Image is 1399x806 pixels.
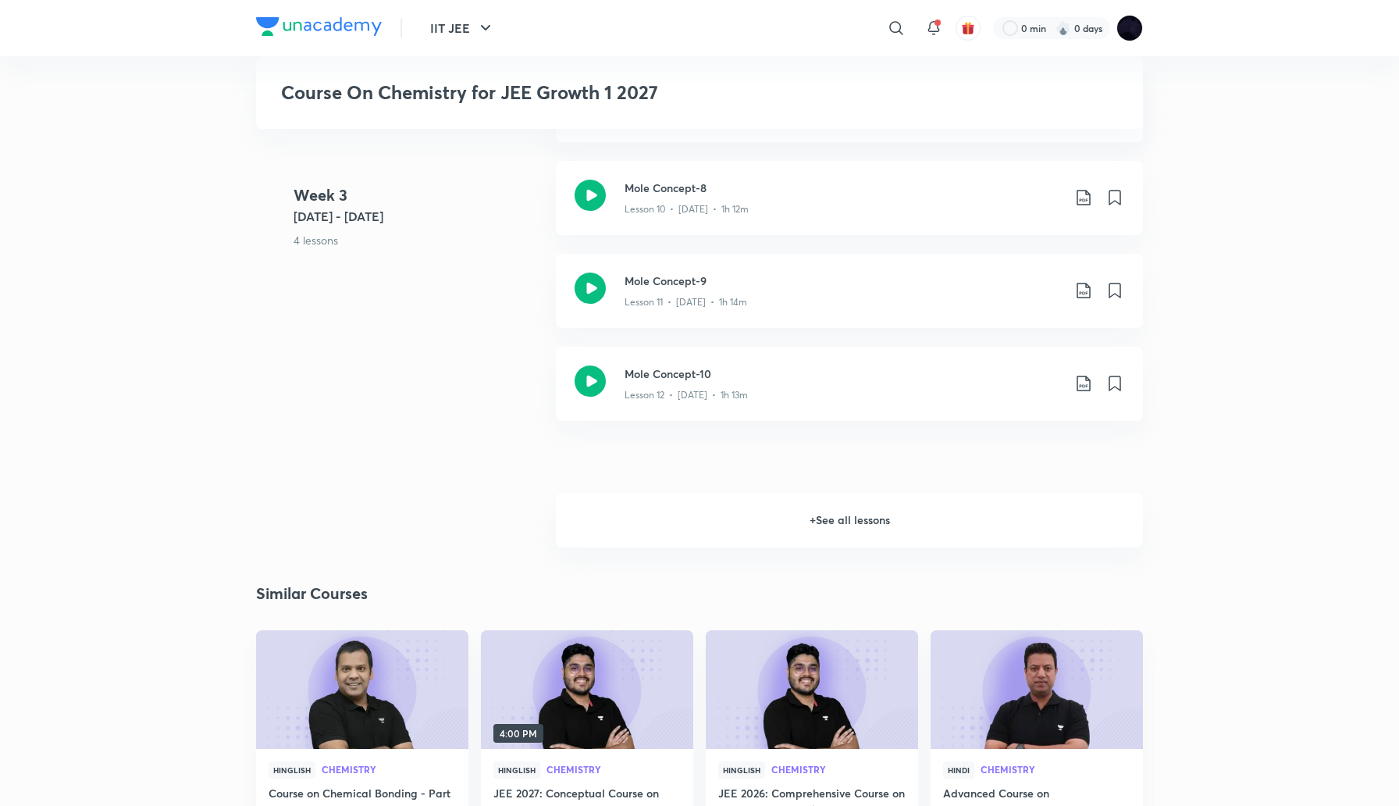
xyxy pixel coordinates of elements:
h3: Mole Concept-10 [625,366,1062,382]
a: Company Logo [256,17,382,40]
p: 4 lessons [294,232,543,248]
h3: Mole Concept-9 [625,273,1062,289]
img: Megha Gor [1116,15,1143,41]
span: Chemistry [771,765,906,774]
img: Company Logo [256,17,382,36]
a: new-thumbnail [931,630,1143,749]
span: Hinglish [718,761,765,779]
h6: + See all lessons [556,493,1143,547]
img: new-thumbnail [928,629,1144,750]
a: Chemistry [771,765,906,776]
h3: Mole Concept-8 [625,180,1062,196]
button: avatar [956,16,981,41]
h5: [DATE] - [DATE] [294,207,543,226]
h3: Course On Chemistry for JEE Growth 1 2027 [281,81,892,104]
h4: Week 3 [294,184,543,207]
span: Chemistry [546,765,681,774]
img: avatar [961,21,975,35]
a: new-thumbnail4:00 PM [481,630,693,749]
a: Chemistry [981,765,1130,776]
p: Lesson 11 • [DATE] • 1h 14m [625,295,747,309]
a: Chemistry [322,765,456,776]
a: new-thumbnail [256,630,468,749]
img: new-thumbnail [479,629,695,750]
h2: Similar Courses [256,582,368,605]
span: Chemistry [981,765,1130,774]
span: Hinglish [269,761,315,779]
button: IIT JEE [421,12,504,44]
img: new-thumbnail [703,629,920,750]
span: Hindi [943,761,974,779]
p: Lesson 10 • [DATE] • 1h 12m [625,202,749,216]
img: new-thumbnail [254,629,470,750]
a: Mole Concept-10Lesson 12 • [DATE] • 1h 13m [556,347,1143,440]
span: Hinglish [493,761,540,779]
a: Mole Concept-8Lesson 10 • [DATE] • 1h 12m [556,161,1143,254]
a: Mole Concept-9Lesson 11 • [DATE] • 1h 14m [556,254,1143,347]
a: new-thumbnail [706,630,918,749]
span: 4:00 PM [493,724,543,743]
p: Lesson 12 • [DATE] • 1h 13m [625,388,748,402]
a: Chemistry [546,765,681,776]
img: streak [1055,20,1071,36]
span: Chemistry [322,765,456,774]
